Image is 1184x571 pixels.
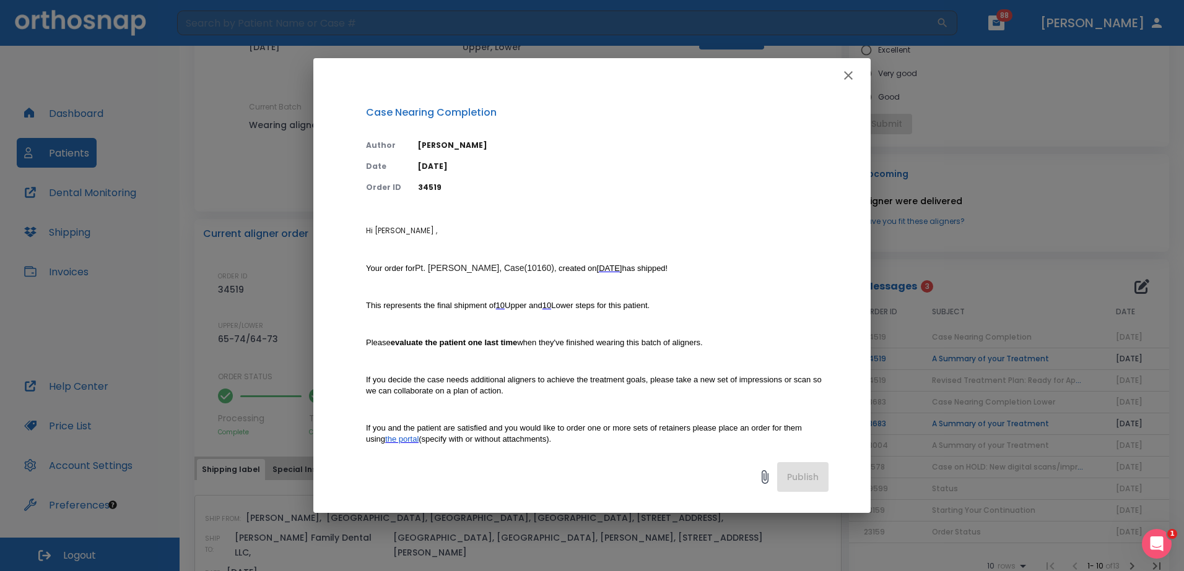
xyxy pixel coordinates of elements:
p: Hi [PERSON_NAME] , [366,225,829,236]
span: 1 [1167,529,1177,539]
span: Pt. [PERSON_NAME], Case(10160) [415,263,554,273]
span: If you and the patient are satisfied and you would like to order one or more sets of retainers pl... [366,423,804,444]
a: 10 [542,300,551,311]
span: 10 [542,301,551,310]
a: [DATE] [597,263,622,273]
span: 10 [496,301,505,310]
p: Author [366,140,403,151]
span: If you decide the case needs additional aligners to achieve the treatment goals, please take a ne... [366,375,824,395]
a: the portal [385,434,419,444]
p: [PERSON_NAME] [418,140,829,151]
strong: evaluate the patient one last time [391,338,517,347]
iframe: Intercom live chat [1142,529,1172,559]
a: 10 [496,300,505,311]
span: Please when they've finished wearing this batch of aligners. [366,338,703,347]
span: Lower steps for this patient. [551,301,650,310]
span: (specify with or without attachments). [419,434,551,444]
span: [DATE] [597,264,622,273]
span: This represents the final shipment of [366,301,496,310]
p: Order ID [366,182,403,193]
p: [DATE] [418,161,829,172]
p: 34519 [418,182,829,193]
span: the portal [385,434,419,444]
span: has shipped! [622,264,668,273]
span: Your order for [366,264,415,273]
p: Date [366,161,403,172]
span: Upper and [505,301,542,310]
p: Case Nearing Completion [366,105,829,120]
span: , created on [554,264,597,273]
